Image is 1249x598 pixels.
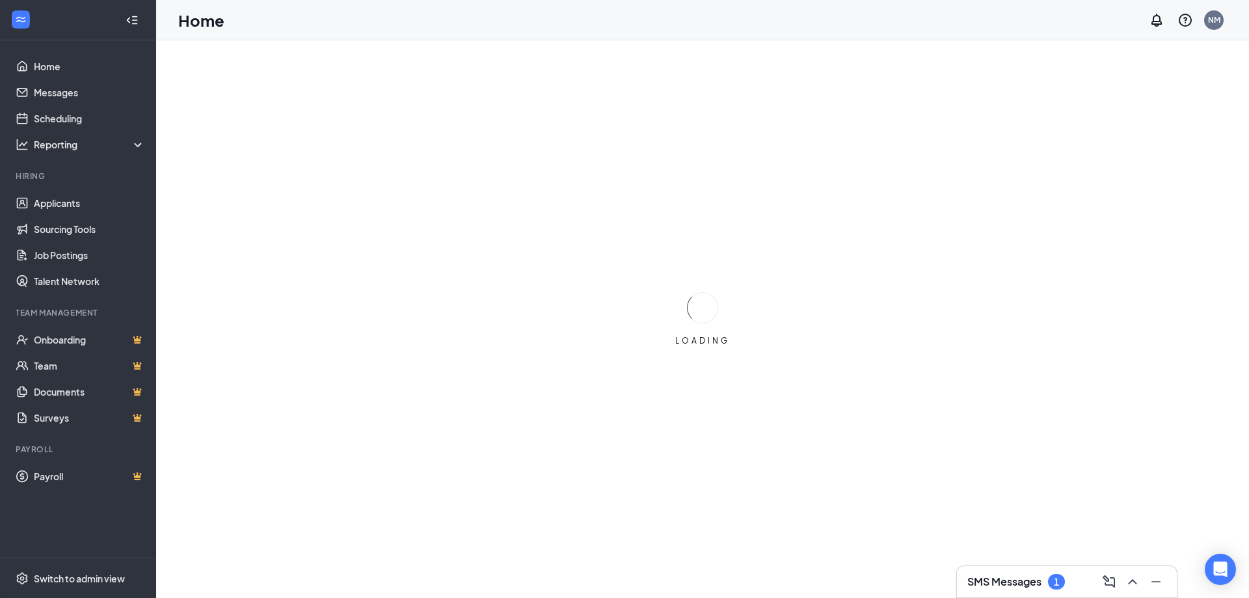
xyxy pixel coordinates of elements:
a: Sourcing Tools [34,216,145,242]
a: Job Postings [34,242,145,268]
a: Home [34,53,145,79]
div: Reporting [34,138,146,151]
h1: Home [178,9,224,31]
div: Payroll [16,444,142,455]
div: Team Management [16,307,142,318]
button: ComposeMessage [1099,571,1120,592]
a: OnboardingCrown [34,327,145,353]
a: Messages [34,79,145,105]
svg: ComposeMessage [1101,574,1117,590]
a: Applicants [34,190,145,216]
button: ChevronUp [1122,571,1143,592]
a: TeamCrown [34,353,145,379]
div: LOADING [670,335,735,346]
svg: Minimize [1148,574,1164,590]
h3: SMS Messages [967,575,1041,589]
svg: Analysis [16,138,29,151]
svg: ChevronUp [1125,574,1140,590]
button: Minimize [1146,571,1166,592]
div: Open Intercom Messenger [1205,554,1236,585]
svg: Collapse [126,14,139,27]
svg: Notifications [1149,12,1164,28]
div: NM [1208,14,1220,25]
div: Switch to admin view [34,572,125,585]
svg: Settings [16,572,29,585]
svg: WorkstreamLogo [14,13,27,26]
div: 1 [1054,577,1059,588]
a: PayrollCrown [34,463,145,489]
a: DocumentsCrown [34,379,145,405]
div: Hiring [16,170,142,182]
a: SurveysCrown [34,405,145,431]
a: Talent Network [34,268,145,294]
a: Scheduling [34,105,145,131]
svg: QuestionInfo [1177,12,1193,28]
